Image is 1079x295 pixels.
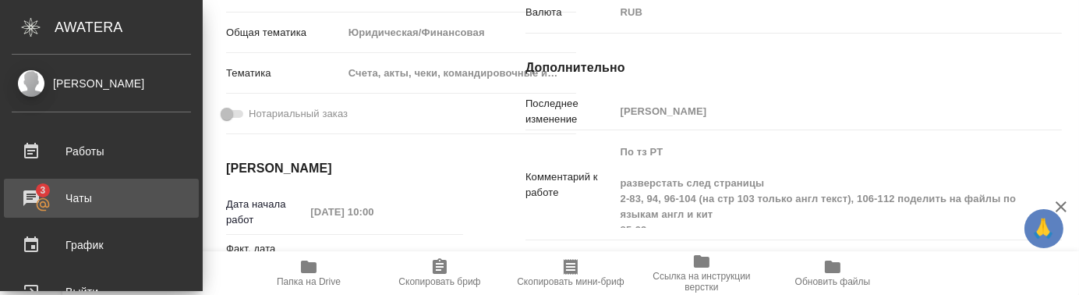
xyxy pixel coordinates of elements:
div: Чаты [12,187,191,210]
p: Общая тематика [226,25,343,41]
p: Тематика [226,66,343,81]
a: 3Чаты [4,179,199,218]
button: Скопировать бриф [374,251,505,295]
p: Последнее изменение [525,96,615,127]
a: Работы [4,132,199,171]
button: Скопировать мини-бриф [505,251,636,295]
button: 🙏 [1024,209,1063,248]
span: Нотариальный заказ [249,106,348,122]
p: Факт. дата начала работ [226,241,305,272]
h4: Дополнительно [525,59,1062,77]
textarea: По тз РТ разверстать след страницы 2-83, 94, 96-104 (на стр 103 только англ текст), 106-112 подел... [615,139,1017,228]
span: Ссылка на инструкции верстки [646,271,758,293]
div: График [12,233,191,257]
span: 🙏 [1031,212,1057,245]
div: [PERSON_NAME] [12,75,191,92]
span: Обновить файлы [795,276,871,287]
button: Обновить файлы [767,251,898,295]
div: Юридическая/Финансовая [343,20,577,46]
p: Валюта [525,5,615,20]
div: Счета, акты, чеки, командировочные и таможенные документы [343,60,577,87]
span: Скопировать мини-бриф [517,276,624,287]
textarea: /Clients/RT/Orders/KUNZ_RTTV-571/DTP/KUNZ_RTTV-571-WK-012 [615,249,1017,275]
button: Папка на Drive [243,251,374,295]
h4: [PERSON_NAME] [226,159,463,178]
button: Ссылка на инструкции верстки [636,251,767,295]
div: AWATERA [55,12,203,43]
div: Работы [12,140,191,163]
span: 3 [30,183,55,198]
input: Пустое поле [305,201,441,223]
a: График [4,226,199,265]
input: Пустое поле [615,100,1017,123]
span: Скопировать бриф [398,276,480,287]
span: Папка на Drive [277,276,341,287]
p: Комментарий к работе [525,169,615,201]
input: Пустое поле [305,245,441,268]
p: Дата начала работ [226,197,305,228]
